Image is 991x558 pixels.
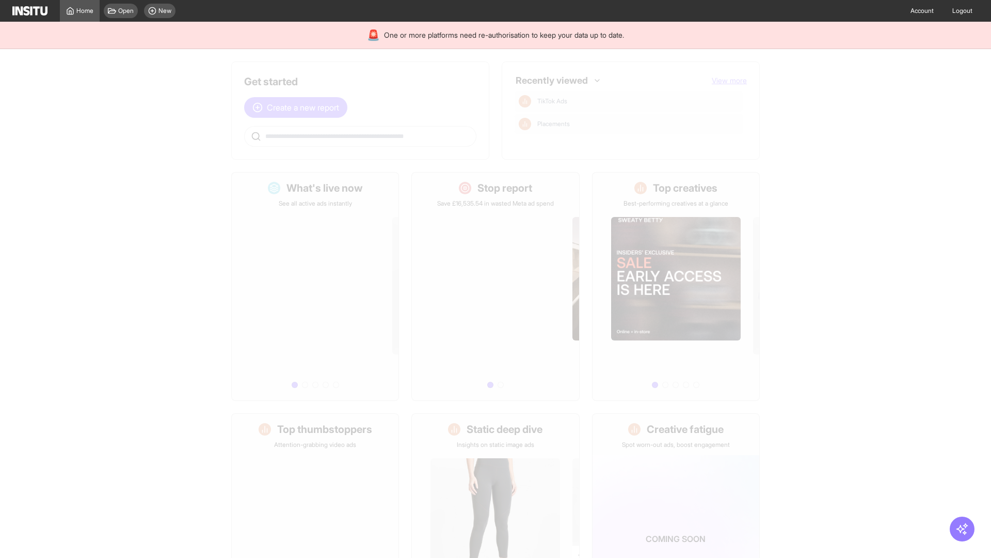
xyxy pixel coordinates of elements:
img: Logo [12,6,47,16]
span: Home [76,7,93,15]
span: One or more platforms need re-authorisation to keep your data up to date. [384,30,624,40]
div: 🚨 [367,28,380,42]
span: New [158,7,171,15]
span: Open [118,7,134,15]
